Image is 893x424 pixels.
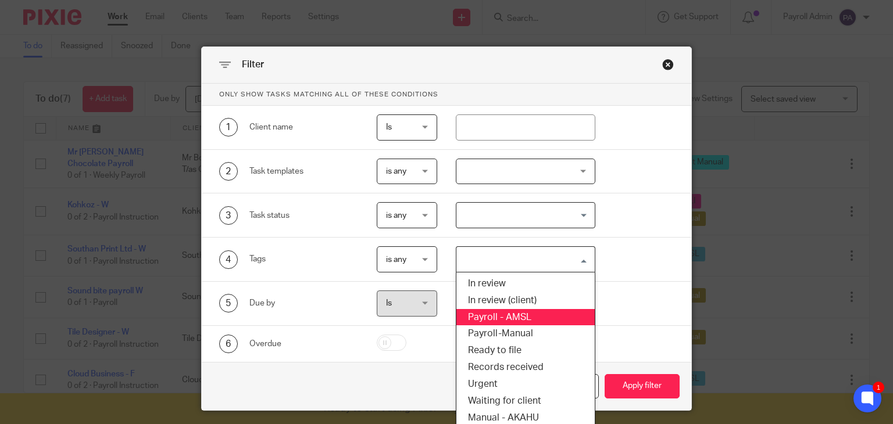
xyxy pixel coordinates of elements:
div: 4 [219,250,238,269]
span: is any [386,211,406,220]
p: Only show tasks matching all of these conditions [202,84,692,106]
li: Payroll-Manual [456,325,595,342]
div: Search for option [456,246,595,272]
div: Client name [249,121,359,133]
input: Search for option [458,249,588,270]
li: Records received [456,359,595,376]
div: Due by [249,297,359,309]
li: Ready to file [456,342,595,359]
li: In review (client) [456,292,595,309]
div: 3 [219,206,238,225]
div: Close this dialog window [662,59,674,70]
div: Search for option [456,202,595,228]
div: 1 [219,118,238,136]
div: Task status [249,210,359,221]
div: 6 [219,335,238,353]
li: In review [456,275,595,292]
div: 2 [219,162,238,181]
button: Apply filter [605,374,680,399]
div: 5 [219,294,238,312]
div: Overdue [249,338,359,350]
span: is any [386,256,406,264]
span: Is [386,123,392,131]
input: Search for option [458,205,588,225]
div: Task templates [249,166,359,177]
span: Is [386,299,392,307]
div: 1 [873,382,884,393]
li: Payroll - AMSL [456,309,595,326]
li: Urgent [456,376,595,393]
span: Filter [242,60,264,69]
div: Tags [249,253,359,265]
li: Waiting for client [456,393,595,409]
span: is any [386,167,406,175]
